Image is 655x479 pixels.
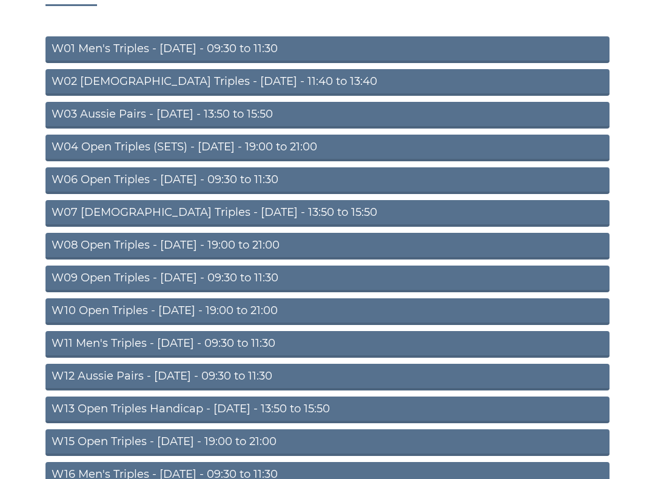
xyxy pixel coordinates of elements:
[45,168,610,195] a: W06 Open Triples - [DATE] - 09:30 to 11:30
[45,102,610,129] a: W03 Aussie Pairs - [DATE] - 13:50 to 15:50
[45,37,610,64] a: W01 Men's Triples - [DATE] - 09:30 to 11:30
[45,430,610,457] a: W15 Open Triples - [DATE] - 19:00 to 21:00
[45,135,610,162] a: W04 Open Triples (SETS) - [DATE] - 19:00 to 21:00
[45,70,610,96] a: W02 [DEMOGRAPHIC_DATA] Triples - [DATE] - 11:40 to 13:40
[45,233,610,260] a: W08 Open Triples - [DATE] - 19:00 to 21:00
[45,364,610,391] a: W12 Aussie Pairs - [DATE] - 09:30 to 11:30
[45,201,610,227] a: W07 [DEMOGRAPHIC_DATA] Triples - [DATE] - 13:50 to 15:50
[45,299,610,326] a: W10 Open Triples - [DATE] - 19:00 to 21:00
[45,266,610,293] a: W09 Open Triples - [DATE] - 09:30 to 11:30
[45,397,610,424] a: W13 Open Triples Handicap - [DATE] - 13:50 to 15:50
[45,332,610,358] a: W11 Men's Triples - [DATE] - 09:30 to 11:30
